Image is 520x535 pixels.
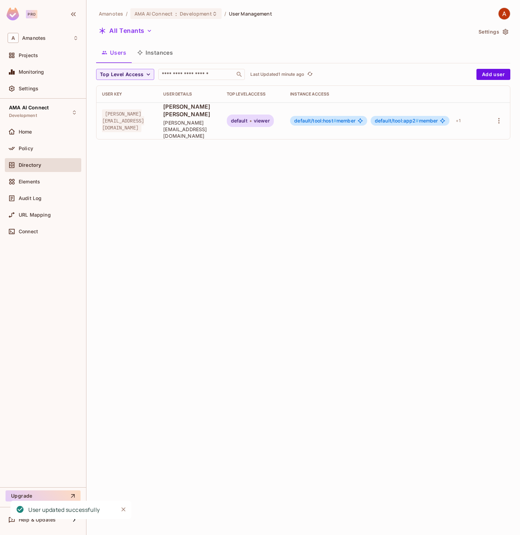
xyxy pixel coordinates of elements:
span: viewer [254,118,270,124]
p: Last Updated 1 minute ago [250,72,304,77]
li: / [126,10,128,17]
span: Projects [19,53,38,58]
span: Home [19,129,32,135]
span: A [8,33,19,43]
span: [PERSON_NAME] [PERSON_NAME] [163,103,215,118]
li: / [224,10,226,17]
span: Policy [19,146,33,151]
span: Workspace: Amanotes [22,35,46,41]
button: refresh [306,70,314,79]
span: Connect [19,229,38,234]
span: default [231,118,248,124]
div: + 1 [453,115,463,126]
span: Development [9,113,37,118]
span: Settings [19,86,38,91]
img: AMA Tech [499,8,510,19]
button: Add user [476,69,510,80]
span: AMA AI Connect [9,105,49,110]
span: member [375,118,438,124]
img: SReyMgAAAABJRU5ErkJggg== [7,8,19,20]
span: # [416,118,419,124]
span: # [333,118,336,124]
span: Elements [19,179,40,184]
span: URL Mapping [19,212,51,218]
span: refresh [307,71,313,78]
span: member [294,118,355,124]
span: Top Level Access [100,70,143,79]
span: : [175,11,177,17]
button: Upgrade [6,490,81,501]
div: User Details [163,91,215,97]
div: Top Level Access [227,91,279,97]
button: All Tenants [96,25,155,36]
button: Top Level Access [96,69,154,80]
span: Development [180,10,212,17]
span: Monitoring [19,69,44,75]
div: User updated successfully [28,506,100,514]
span: Click to refresh data [304,70,314,79]
span: [PERSON_NAME][EMAIL_ADDRESS][DOMAIN_NAME] [163,119,215,139]
div: Pro [26,10,37,18]
button: Settings [476,26,510,37]
span: User Management [229,10,272,17]
div: Instance Access [290,91,480,97]
button: Users [96,44,132,61]
button: Instances [132,44,178,61]
span: Audit Log [19,196,41,201]
div: User Key [102,91,152,97]
span: Directory [19,162,41,168]
button: Close [118,504,129,515]
span: default/tool:host [294,118,336,124]
span: the active workspace [99,10,123,17]
span: AMA AI Connect [134,10,173,17]
span: [PERSON_NAME][EMAIL_ADDRESS][DOMAIN_NAME] [102,109,144,132]
span: default/tool:app2 [375,118,419,124]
